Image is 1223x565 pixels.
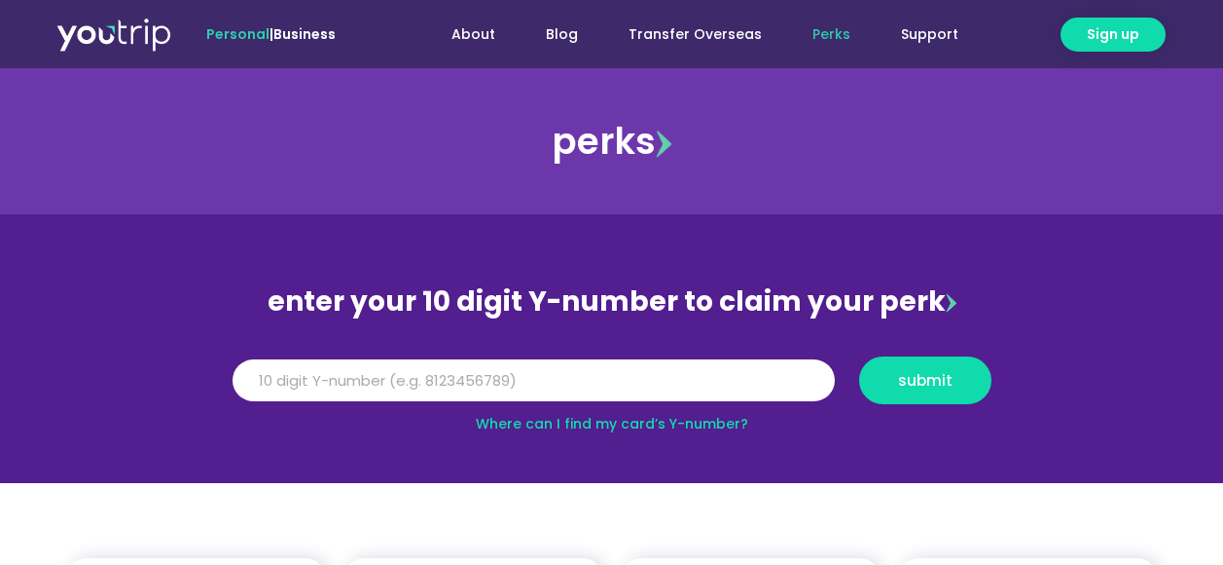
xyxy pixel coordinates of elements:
a: Support [876,17,984,53]
a: About [426,17,521,53]
div: enter your 10 digit Y-number to claim your perk [223,277,1001,327]
span: | [206,24,336,44]
a: Sign up [1061,18,1166,52]
input: 10 digit Y-number (e.g. 8123456789) [233,359,835,402]
nav: Menu [388,17,984,53]
button: submit [859,357,991,404]
span: submit [898,373,953,388]
form: Y Number [233,357,991,419]
a: Where can I find my card’s Y-number? [476,414,748,433]
span: Sign up [1087,24,1139,45]
span: Personal [206,24,270,44]
a: Blog [521,17,603,53]
a: Business [273,24,336,44]
a: Perks [787,17,876,53]
a: Transfer Overseas [603,17,787,53]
